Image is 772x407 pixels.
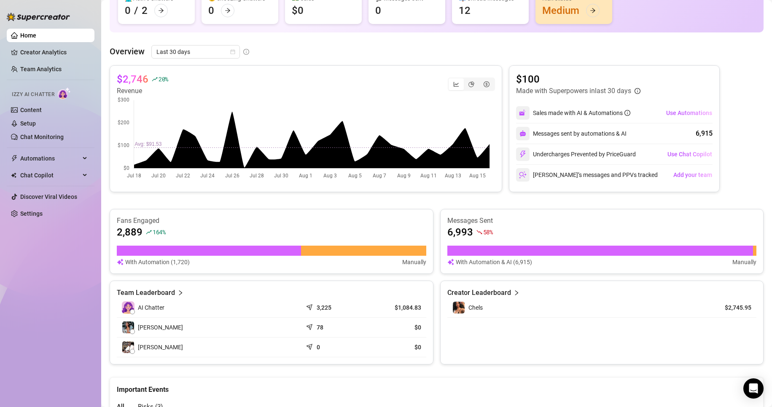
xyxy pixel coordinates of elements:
span: 20 % [159,75,168,83]
div: Open Intercom Messenger [743,378,764,399]
a: Creator Analytics [20,46,88,59]
article: $1,084.83 [369,303,421,312]
article: Revenue [117,86,168,96]
div: segmented control [448,78,495,91]
span: 58 % [483,228,493,236]
article: 3,225 [317,303,331,312]
span: Automations [20,152,80,165]
div: 12 [459,4,471,17]
article: 0 [317,343,320,351]
span: info-circle [243,49,249,55]
button: Add your team [673,168,713,182]
div: Undercharges Prevented by PriceGuard [516,147,636,161]
div: 0 [375,4,381,17]
a: Setup [20,120,36,127]
a: Settings [20,210,43,217]
div: 2 [142,4,148,17]
article: 2,889 [117,225,143,239]
article: Manually [402,257,426,267]
span: send [306,302,315,311]
div: 6,915 [696,129,713,139]
button: Use Automations [666,106,713,120]
img: Pedro Rolle [122,341,134,353]
a: Chat Monitoring [20,134,64,140]
span: info-circle [635,88,640,94]
img: AI Chatter [58,87,71,99]
img: Chelsea Lovelac… [122,321,134,333]
article: $0 [369,323,421,332]
div: 0 [208,4,214,17]
span: fall [476,229,482,235]
a: Content [20,107,42,113]
article: $2,745.95 [713,303,751,312]
img: svg%3e [519,171,527,179]
span: dollar-circle [484,81,490,87]
div: 0 [125,4,131,17]
article: 78 [317,323,323,332]
span: [PERSON_NAME] [138,323,183,332]
span: rise [146,229,152,235]
span: send [306,342,315,350]
article: $0 [369,343,421,351]
article: With Automation & AI (6,915) [456,257,532,267]
a: Discover Viral Videos [20,193,77,200]
span: arrow-right [225,8,231,13]
article: 6,993 [447,225,473,239]
article: Overview [110,45,145,58]
span: arrow-right [590,8,596,13]
span: right [514,288,519,298]
span: 164 % [153,228,166,236]
img: Chels [453,302,465,313]
img: svg%3e [519,109,527,117]
img: svg%3e [519,130,526,137]
img: izzy-ai-chatter-avatar-DDCN_rTZ.svg [122,301,134,314]
span: Chels [468,304,483,311]
article: Messages Sent [447,216,757,225]
article: Made with Superpowers in last 30 days [516,86,631,96]
div: [PERSON_NAME]’s messages and PPVs tracked [516,168,658,182]
button: Use Chat Copilot [667,147,713,161]
article: Team Leaderboard [117,288,175,298]
article: $2,746 [117,72,148,86]
img: svg%3e [447,257,454,267]
span: Chat Copilot [20,169,80,182]
span: pie-chart [468,81,474,87]
span: rise [152,76,158,82]
span: Izzy AI Chatter [12,91,54,99]
span: Use Automations [666,110,712,116]
div: Messages sent by automations & AI [516,127,627,140]
a: Home [20,32,36,39]
span: line-chart [453,81,459,87]
article: Manually [732,257,756,267]
span: Last 30 days [156,46,235,58]
article: Fans Engaged [117,216,426,225]
div: $0 [292,4,304,17]
span: AI Chatter [138,303,164,312]
span: [PERSON_NAME] [138,343,183,352]
div: Sales made with AI & Automations [533,108,630,118]
span: calendar [230,49,235,54]
a: Team Analytics [20,66,62,72]
span: send [306,322,315,330]
span: info-circle [624,110,630,116]
span: thunderbolt [11,155,18,162]
article: Creator Leaderboard [447,288,511,298]
span: Use Chat Copilot [667,151,712,158]
span: arrow-right [158,8,164,13]
div: Important Events [117,378,756,395]
span: Add your team [673,171,712,178]
img: svg%3e [117,257,124,267]
img: Chat Copilot [11,172,16,178]
img: logo-BBDzfeDw.svg [7,13,70,21]
article: With Automation (1,720) [125,257,190,267]
span: right [178,288,183,298]
article: $100 [516,72,640,86]
img: svg%3e [519,150,527,158]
